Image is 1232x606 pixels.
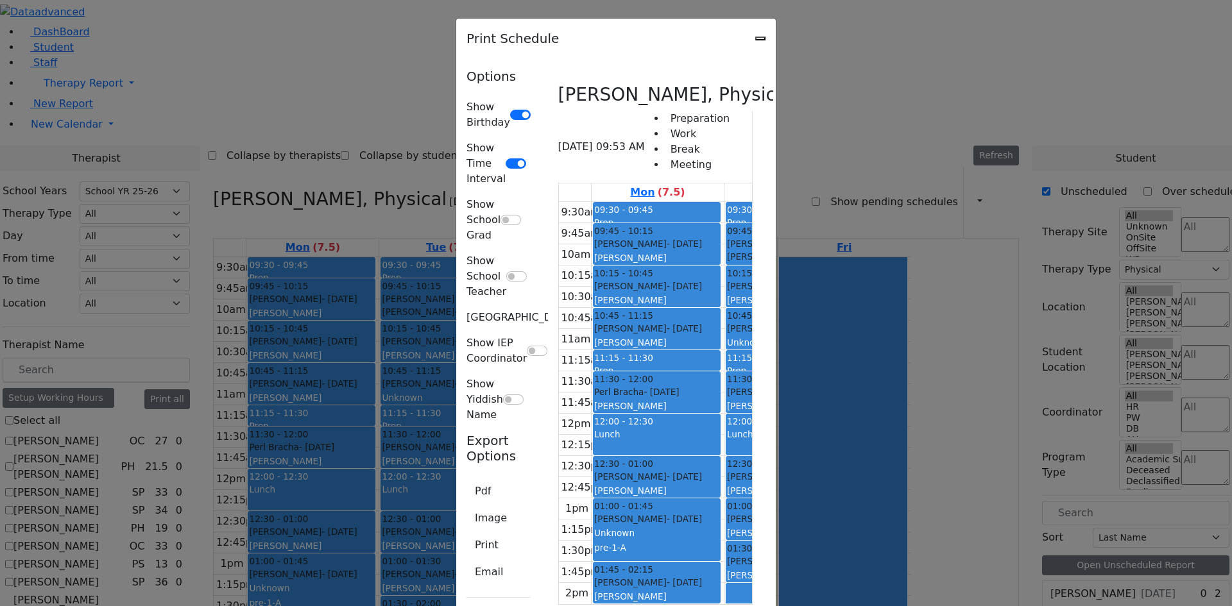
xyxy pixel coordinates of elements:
div: Lunch [594,428,719,441]
div: 2pm [563,585,591,601]
div: [PERSON_NAME] [594,484,719,497]
div: [PERSON_NAME] [594,470,719,483]
span: - [DATE] [644,387,679,397]
div: Lunch [727,428,852,441]
li: Break [665,142,730,157]
div: [PERSON_NAME] [727,512,852,525]
div: 11:30am [559,374,610,389]
div: 1:45pm [559,564,604,580]
div: [PERSON_NAME] [594,400,719,412]
span: 09:30 - 09:45 [727,205,786,215]
div: Prep [727,216,852,229]
div: [PERSON_NAME] [594,512,719,525]
div: [PERSON_NAME] [594,590,719,603]
div: 12:15pm [559,437,610,453]
span: - [DATE] [667,514,702,524]
span: - [DATE] [667,239,702,249]
div: [PERSON_NAME] [594,294,719,307]
div: 9:30am [559,205,603,220]
div: Unknown [727,336,852,349]
div: Prep [594,364,719,377]
div: 10am [559,247,594,262]
div: [PERSON_NAME] [727,400,852,412]
label: Show School Teacher [466,253,506,299]
div: 11am [559,332,594,347]
span: 12:30 - 01:00 [594,457,653,470]
div: [PERSON_NAME] [594,336,719,349]
span: 09:45 - 10:15 [594,224,653,237]
div: 10:45am [559,310,610,326]
div: 12:30pm [559,459,610,474]
div: Unknown [594,526,719,539]
span: 12:00 - 12:30 [727,416,786,426]
button: Image [466,506,515,530]
div: [PERSON_NAME] [727,294,852,307]
span: 01:30 - 02:00 [727,542,786,555]
div: 1:30pm [559,543,604,559]
div: Perl Bracha [594,385,719,398]
div: 11:15am [559,353,610,368]
div: 1:15pm [559,522,604,537]
label: Show IEP Coordinator [466,335,527,366]
div: pre-1-A [594,541,719,554]
div: [PERSON_NAME] [727,470,852,483]
span: [DATE] 09:53 AM [558,139,645,155]
h5: Export Options [466,433,530,464]
div: [PERSON_NAME] [727,322,852,335]
div: [PERSON_NAME] [594,237,719,250]
span: 09:45 - 10:15 [727,224,786,237]
button: Pdf [466,479,499,503]
div: 1pm [563,501,591,516]
li: Preparation [665,111,730,126]
span: 10:45 - 11:15 [727,309,786,322]
span: 01:00 - 01:45 [594,500,653,512]
span: 12:00 - 12:30 [594,416,653,426]
span: 11:15 - 11:30 [594,353,653,363]
span: 11:30 - 12:00 [594,373,653,385]
div: 12pm [559,416,594,432]
label: [GEOGRAPHIC_DATA] [466,310,574,325]
div: [PERSON_NAME] [594,251,719,264]
li: Meeting [665,157,730,173]
div: [PERSON_NAME] [594,576,719,589]
div: [PERSON_NAME] [727,569,852,582]
div: [PERSON_NAME] [727,385,852,398]
div: [PERSON_NAME] [727,280,852,292]
span: 10:45 - 11:15 [594,309,653,322]
div: [PERSON_NAME] [727,484,852,497]
div: [PERSON_NAME] [727,526,852,539]
label: (7.5) [658,185,685,200]
span: 11:15 - 11:30 [727,353,786,363]
h5: Print Schedule [466,29,559,48]
div: 10:15am [559,268,610,283]
div: Prep [727,364,852,377]
label: Show Birthday [466,99,510,130]
div: [PERSON_NAME] [594,322,719,335]
span: - [DATE] [667,281,702,291]
span: 10:15 - 10:45 [594,267,653,280]
label: Show Time Interval [466,140,506,187]
h5: Options [466,69,530,84]
div: 11:45am [559,395,610,410]
span: - [DATE] [667,471,702,482]
span: 01:45 - 02:15 [594,563,653,576]
div: [PERSON_NAME] [PERSON_NAME] [727,237,852,264]
div: 12:45pm [559,480,610,495]
span: 01:00 - 01:30 [727,500,786,512]
span: 09:30 - 09:45 [594,205,653,215]
button: Close [755,37,766,40]
div: 9:45am [559,226,603,241]
span: 10:15 - 10:45 [727,267,786,280]
button: Print [466,533,507,557]
a: September 1, 2025 [628,183,687,201]
label: Show Yiddish Name [466,376,503,423]
span: - [DATE] [667,323,702,333]
h3: [PERSON_NAME], Physical [558,84,792,106]
div: 10:30am [559,289,610,305]
span: 11:30 - 12:00 [727,373,786,385]
div: [PERSON_NAME] [727,555,852,568]
span: 12:30 - 01:00 [727,457,786,470]
button: Email [466,560,511,584]
li: Work [665,126,730,142]
label: Show School Grad [466,197,501,243]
